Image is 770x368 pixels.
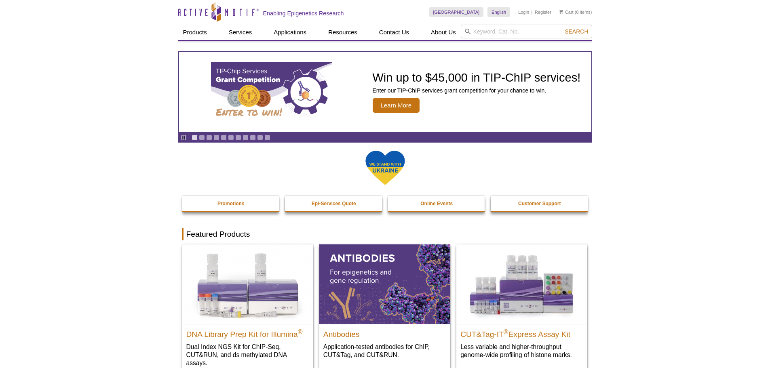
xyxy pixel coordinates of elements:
[323,343,446,359] p: Application-tested antibodies for ChIP, CUT&Tag, and CUT&RUN.
[518,201,561,206] strong: Customer Support
[565,28,588,35] span: Search
[460,326,583,339] h2: CUT&Tag-IT Express Assay Kit
[178,25,212,40] a: Products
[429,7,484,17] a: [GEOGRAPHIC_DATA]
[319,244,450,367] a: All Antibodies Antibodies Application-tested antibodies for ChIP, CUT&Tag, and CUT&RUN.
[388,196,486,211] a: Online Events
[263,10,344,17] h2: Enabling Epigenetics Research
[213,135,219,141] a: Go to slide 4
[518,9,529,15] a: Login
[182,244,313,324] img: DNA Library Prep Kit for Illumina
[182,228,588,240] h2: Featured Products
[264,135,270,141] a: Go to slide 11
[192,135,198,141] a: Go to slide 1
[179,52,591,132] a: TIP-ChIP Services Grant Competition Win up to $45,000 in TIP-ChIP services! Enter our TIP-ChIP se...
[217,201,245,206] strong: Promotions
[179,52,591,132] article: TIP-ChIP Services Grant Competition
[312,201,356,206] strong: Epi-Services Quote
[228,135,234,141] a: Go to slide 6
[373,98,420,113] span: Learn More
[491,196,589,211] a: Customer Support
[211,62,332,122] img: TIP-ChIP Services Grant Competition
[420,201,453,206] strong: Online Events
[487,7,510,17] a: English
[373,87,581,94] p: Enter our TIP-ChIP services grant competition for your chance to win.
[373,71,581,84] h2: Win up to $45,000 in TIP-ChIP services!
[559,7,592,17] li: (0 items)
[562,28,591,35] button: Search
[186,326,309,339] h2: DNA Library Prep Kit for Illumina
[243,135,249,141] a: Go to slide 8
[257,135,263,141] a: Go to slide 10
[535,9,551,15] a: Register
[224,25,257,40] a: Services
[374,25,414,40] a: Contact Us
[323,326,446,339] h2: Antibodies
[461,25,592,38] input: Keyword, Cat. No.
[504,328,508,335] sup: ®
[559,9,574,15] a: Cart
[235,135,241,141] a: Go to slide 7
[206,135,212,141] a: Go to slide 3
[460,343,583,359] p: Less variable and higher-throughput genome-wide profiling of histone marks​.
[559,10,563,14] img: Your Cart
[285,196,383,211] a: Epi-Services Quote
[250,135,256,141] a: Go to slide 9
[365,150,405,186] img: We Stand With Ukraine
[426,25,461,40] a: About Us
[298,328,303,335] sup: ®
[199,135,205,141] a: Go to slide 2
[186,343,309,367] p: Dual Index NGS Kit for ChIP-Seq, CUT&RUN, and ds methylated DNA assays.
[221,135,227,141] a: Go to slide 5
[532,7,533,17] li: |
[181,135,187,141] a: Toggle autoplay
[323,25,362,40] a: Resources
[182,196,280,211] a: Promotions
[456,244,587,324] img: CUT&Tag-IT® Express Assay Kit
[319,244,450,324] img: All Antibodies
[456,244,587,367] a: CUT&Tag-IT® Express Assay Kit CUT&Tag-IT®Express Assay Kit Less variable and higher-throughput ge...
[269,25,311,40] a: Applications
